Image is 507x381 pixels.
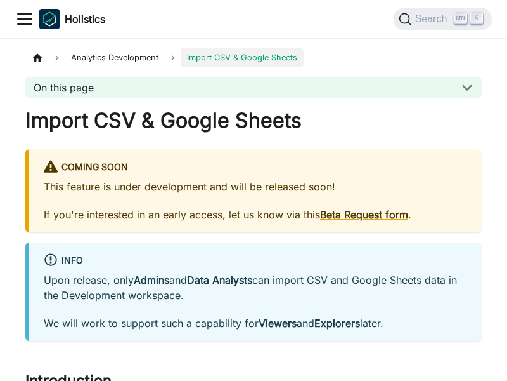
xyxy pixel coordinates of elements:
div: Coming Soon [44,159,466,176]
button: On this page [25,77,482,98]
kbd: K [470,13,483,24]
button: Search (Ctrl+K) [394,8,492,30]
div: info [44,253,466,269]
span: Import CSV & Google Sheets [181,48,304,67]
span: Analytics Development [65,48,165,67]
strong: Viewers [259,317,297,330]
p: We will work to support such a capability for and later. [44,316,466,331]
strong: Explorers [314,317,360,330]
b: Holistics [65,11,105,27]
h1: Import CSV & Google Sheets [25,108,482,133]
a: HolisticsHolistics [39,9,105,29]
a: Home page [25,48,49,67]
p: If you're interested in an early access, let us know via this . [44,207,466,222]
a: Beta Request form [320,208,408,221]
p: This feature is under development and will be released soon! [44,179,466,194]
button: Toggle navigation bar [15,10,34,29]
nav: Breadcrumbs [25,48,482,67]
strong: Admins [134,274,169,286]
img: Holistics [39,9,60,29]
p: Upon release, only and can import CSV and Google Sheets data in the Development workspace. [44,272,466,303]
span: Search [411,13,455,25]
strong: Data Analysts [187,274,252,286]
